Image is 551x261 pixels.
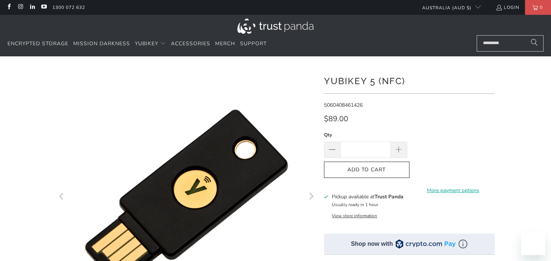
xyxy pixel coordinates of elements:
[375,193,403,200] b: Trust Panda
[525,35,544,52] button: Search
[135,35,166,53] summary: YubiKey
[521,231,545,255] iframe: 启动消息传送窗口的按钮
[40,4,47,10] a: Trust Panda Australia on YouTube
[29,4,35,10] a: Trust Panda Australia on LinkedIn
[332,213,377,219] button: View store information
[7,40,68,47] span: Encrypted Storage
[135,40,158,47] span: YubiKey
[332,202,378,208] small: Usually ready in 1 hour
[215,40,235,47] span: Merch
[17,4,23,10] a: Trust Panda Australia on Instagram
[324,131,407,139] label: Qty
[351,240,393,248] div: Shop now with
[324,162,409,178] button: Add to Cart
[73,35,130,53] a: Mission Darkness
[240,35,267,53] a: Support
[7,35,267,53] nav: Translation missing: en.navigation.header.main_nav
[240,40,267,47] span: Support
[215,35,235,53] a: Merch
[324,102,363,109] span: 5060408461426
[73,40,130,47] span: Mission Darkness
[171,40,210,47] span: Accessories
[171,35,210,53] a: Accessories
[332,193,403,201] h3: Pickup available at
[237,19,314,34] img: Trust Panda Australia
[412,186,495,195] a: More payment options
[332,167,402,173] span: Add to Cart
[52,3,85,11] a: 1300 072 632
[7,35,68,53] a: Encrypted Storage
[324,114,348,124] span: $89.00
[6,4,12,10] a: Trust Panda Australia on Facebook
[496,3,519,11] a: Login
[324,73,495,88] h1: YubiKey 5 (NFC)
[477,35,544,52] input: Search...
